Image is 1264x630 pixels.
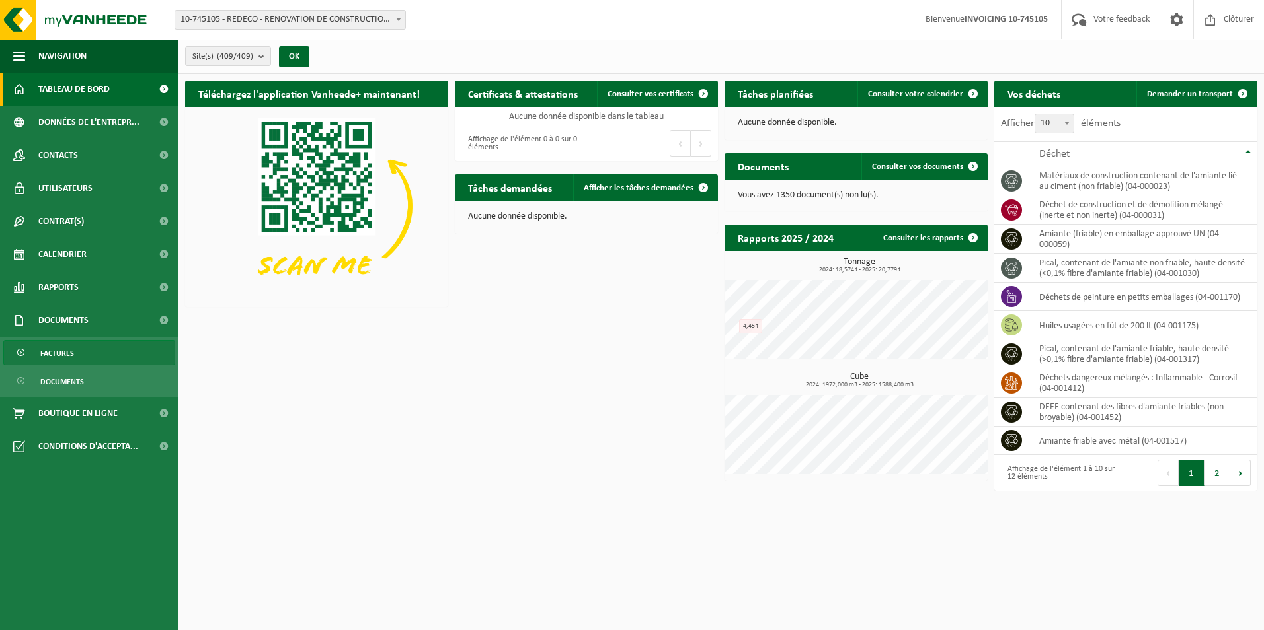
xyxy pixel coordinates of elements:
td: Pical, contenant de l'amiante friable, haute densité (>0,1% fibre d'amiante friable) (04-001317) [1029,339,1257,368]
span: Contrat(s) [38,205,84,238]
span: 2024: 1972,000 m3 - 2025: 1588,400 m3 [731,382,988,388]
p: Aucune donnée disponible. [468,212,705,221]
td: déchet de construction et de démolition mélangé (inerte et non inerte) (04-000031) [1029,195,1257,225]
td: amiante (friable) en emballage approuvé UN (04-000059) [1029,225,1257,254]
td: matériaux de construction contenant de l'amiante lié au ciment (non friable) (04-000023) [1029,166,1257,195]
h2: Tâches demandées [455,174,565,200]
p: Vous avez 1350 document(s) non lu(s). [738,191,974,200]
span: 10 [1035,114,1074,133]
span: 10-745105 - REDECO - RENOVATION DE CONSTRUCTION SRL - CUESMES [175,11,405,29]
a: Factures [3,340,175,365]
span: Conditions d'accepta... [38,430,138,463]
a: Consulter les rapports [873,225,986,251]
span: Afficher les tâches demandées [584,184,693,192]
div: 4,45 t [739,319,762,333]
span: 10-745105 - REDECO - RENOVATION DE CONSTRUCTION SRL - CUESMES [175,10,406,30]
td: déchets dangereux mélangés : Inflammable - Corrosif (04-001412) [1029,368,1257,398]
img: Download de VHEPlus App [185,107,448,304]
span: Données de l'entrepr... [38,106,139,139]
td: déchets de peinture en petits emballages (04-001170) [1029,283,1257,311]
a: Documents [3,368,175,394]
span: Consulter vos documents [872,162,963,171]
span: Rapports [38,271,79,304]
td: DEEE contenant des fibres d'amiante friables (non broyable) (04-001452) [1029,398,1257,427]
span: Factures [40,341,74,366]
a: Consulter votre calendrier [857,81,986,107]
div: Affichage de l'élément 0 à 0 sur 0 éléments [461,129,580,158]
label: Afficher éléments [1001,118,1121,129]
a: Consulter vos certificats [597,81,717,107]
button: Next [691,130,711,157]
h2: Téléchargez l'application Vanheede+ maintenant! [185,81,433,106]
a: Consulter vos documents [861,153,986,180]
span: Tableau de bord [38,73,110,106]
span: 2024: 18,574 t - 2025: 20,779 t [731,267,988,273]
td: huiles usagées en fût de 200 lt (04-001175) [1029,311,1257,339]
button: Previous [670,130,691,157]
span: 10 [1035,114,1074,133]
button: Next [1230,460,1251,486]
h3: Cube [731,372,988,388]
strong: INVOICING 10-745105 [965,15,1048,24]
a: Afficher les tâches demandées [573,174,717,201]
span: Documents [40,369,84,394]
button: 1 [1179,460,1205,486]
span: Déchet [1039,149,1070,159]
span: Demander un transport [1147,90,1233,98]
button: OK [279,46,309,67]
h3: Tonnage [731,258,988,273]
span: Consulter votre calendrier [868,90,963,98]
span: Documents [38,304,89,337]
h2: Tâches planifiées [725,81,826,106]
p: Aucune donnée disponible. [738,118,974,127]
span: Calendrier [38,238,87,271]
count: (409/409) [217,52,253,61]
span: Site(s) [192,47,253,67]
h2: Rapports 2025 / 2024 [725,225,847,250]
span: Contacts [38,139,78,172]
a: Demander un transport [1136,81,1256,107]
button: 2 [1205,460,1230,486]
td: Pical, contenant de l'amiante non friable, haute densité (<0,1% fibre d'amiante friable) (04-001030) [1029,254,1257,283]
span: Consulter vos certificats [608,90,693,98]
span: Navigation [38,40,87,73]
h2: Documents [725,153,802,179]
td: amiante friable avec métal (04-001517) [1029,427,1257,455]
button: Previous [1158,460,1179,486]
td: Aucune donnée disponible dans le tableau [455,107,718,125]
span: Utilisateurs [38,172,93,205]
h2: Certificats & attestations [455,81,591,106]
div: Affichage de l'élément 1 à 10 sur 12 éléments [1001,458,1119,487]
h2: Vos déchets [994,81,1074,106]
span: Boutique en ligne [38,397,118,430]
button: Site(s)(409/409) [185,46,271,66]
